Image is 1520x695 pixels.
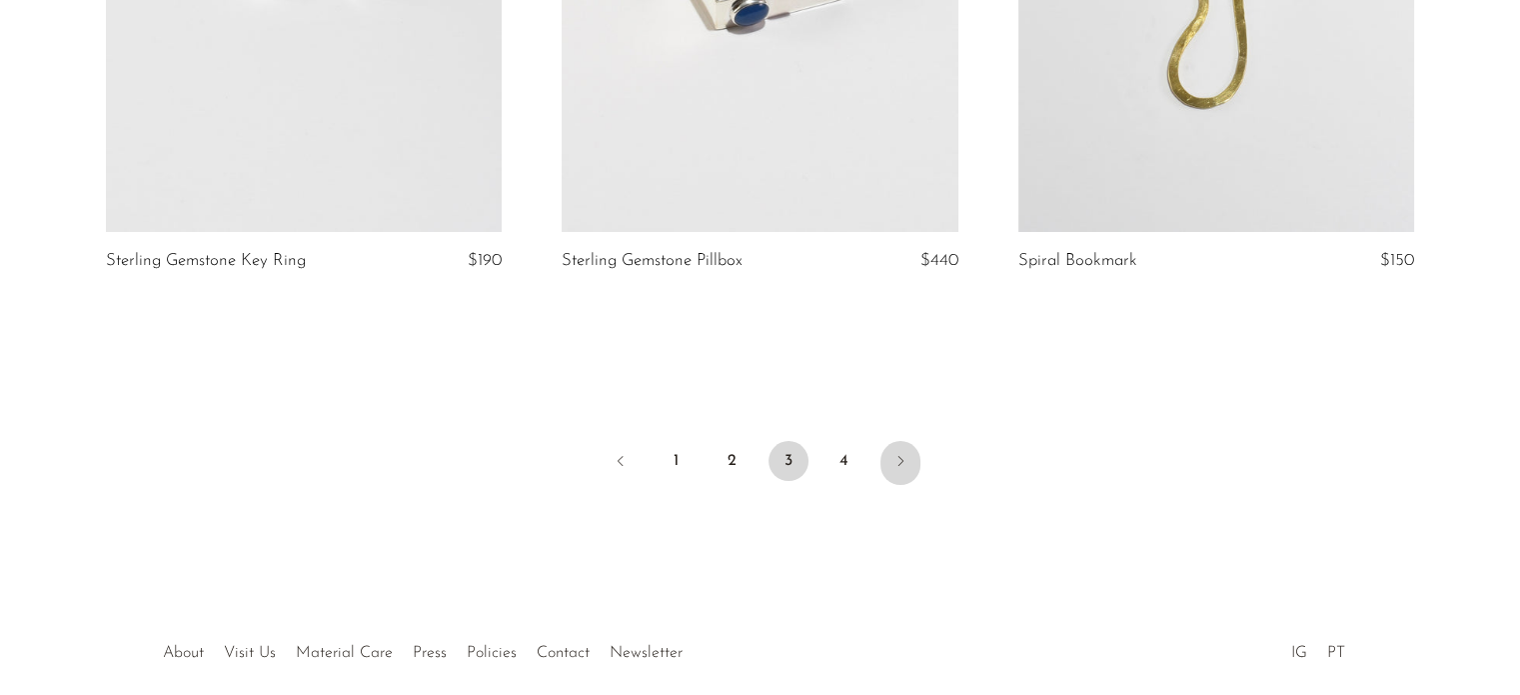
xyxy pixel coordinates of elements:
[1327,645,1345,661] a: PT
[537,645,590,661] a: Contact
[713,441,753,481] a: 2
[413,645,447,661] a: Press
[1018,252,1137,270] a: Spiral Bookmark
[768,441,808,481] span: 3
[1281,629,1355,667] ul: Social Medias
[1380,252,1414,269] span: $150
[920,252,958,269] span: $440
[296,645,393,661] a: Material Care
[224,645,276,661] a: Visit Us
[163,645,204,661] a: About
[562,252,743,270] a: Sterling Gemstone Pillbox
[467,645,517,661] a: Policies
[880,441,920,485] a: Next
[1291,645,1307,661] a: IG
[106,252,306,270] a: Sterling Gemstone Key Ring
[601,441,641,485] a: Previous
[468,252,502,269] span: $190
[657,441,697,481] a: 1
[824,441,864,481] a: 4
[153,629,693,667] ul: Quick links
